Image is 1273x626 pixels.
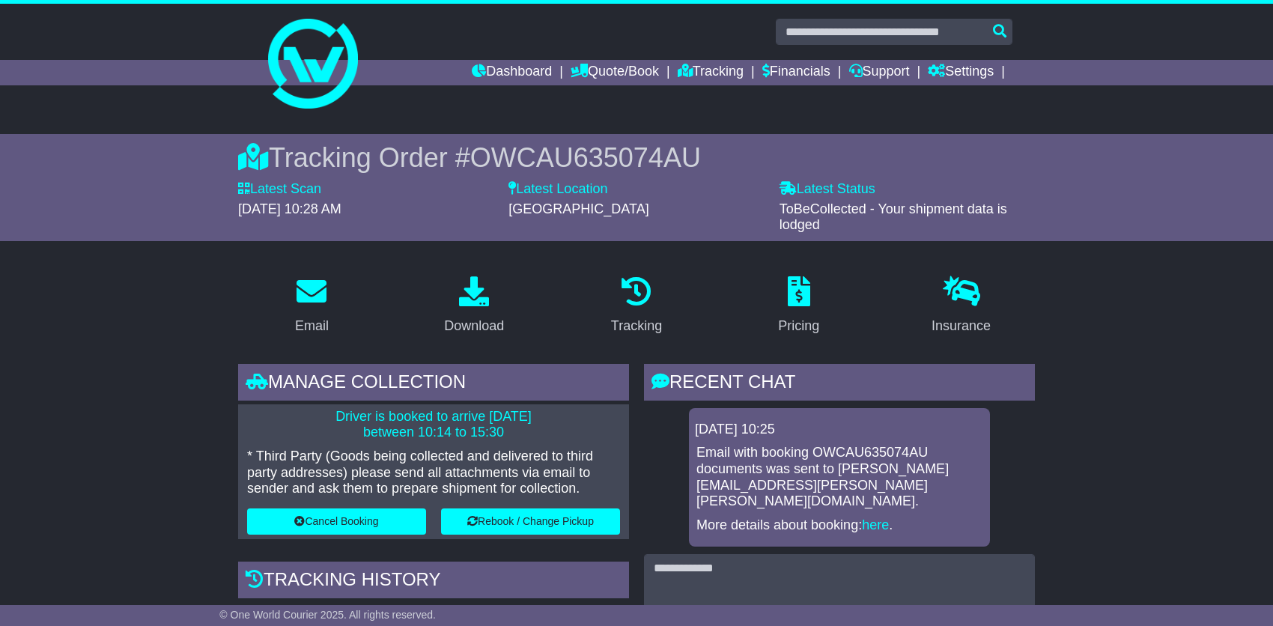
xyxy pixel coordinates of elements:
[247,449,620,497] p: * Third Party (Goods being collected and delivered to third party addresses) please send all atta...
[768,271,829,341] a: Pricing
[247,409,620,441] p: Driver is booked to arrive [DATE] between 10:14 to 15:30
[219,609,436,621] span: © One World Courier 2025. All rights reserved.
[508,181,607,198] label: Latest Location
[762,60,830,85] a: Financials
[295,316,329,336] div: Email
[678,60,744,85] a: Tracking
[922,271,1000,341] a: Insurance
[695,422,984,438] div: [DATE] 10:25
[472,60,552,85] a: Dashboard
[696,517,982,534] p: More details about booking: .
[601,271,672,341] a: Tracking
[696,445,982,509] p: Email with booking OWCAU635074AU documents was sent to [PERSON_NAME][EMAIL_ADDRESS][PERSON_NAME][...
[849,60,910,85] a: Support
[238,142,1035,174] div: Tracking Order #
[778,316,819,336] div: Pricing
[644,364,1035,404] div: RECENT CHAT
[285,271,338,341] a: Email
[470,142,701,173] span: OWCAU635074AU
[932,316,991,336] div: Insurance
[508,201,648,216] span: [GEOGRAPHIC_DATA]
[238,364,629,404] div: Manage collection
[434,271,514,341] a: Download
[780,201,1007,233] span: ToBeCollected - Your shipment data is lodged
[862,517,889,532] a: here
[444,316,504,336] div: Download
[571,60,659,85] a: Quote/Book
[238,181,321,198] label: Latest Scan
[780,181,875,198] label: Latest Status
[247,508,426,535] button: Cancel Booking
[238,201,341,216] span: [DATE] 10:28 AM
[441,508,620,535] button: Rebook / Change Pickup
[611,316,662,336] div: Tracking
[928,60,994,85] a: Settings
[238,562,629,602] div: Tracking history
